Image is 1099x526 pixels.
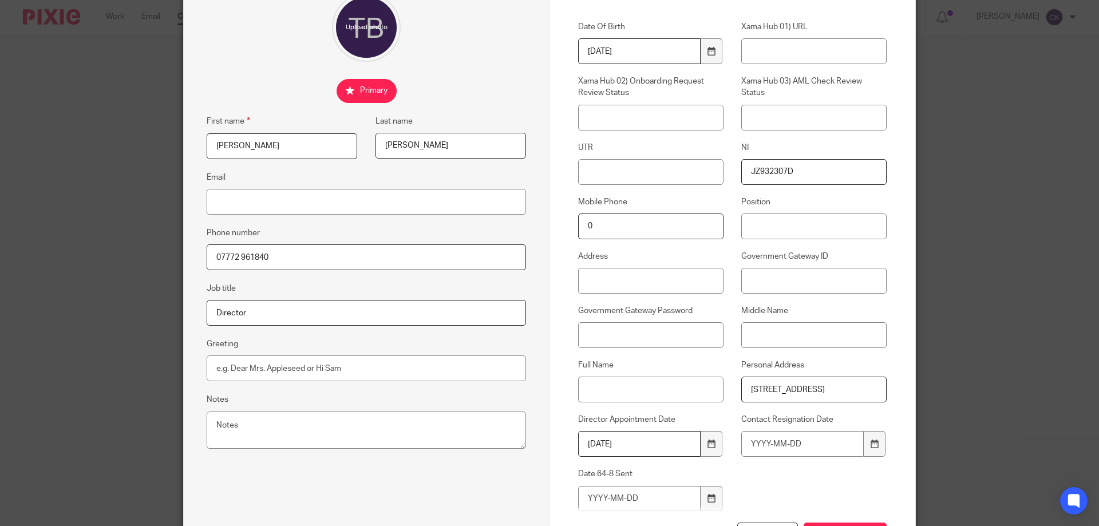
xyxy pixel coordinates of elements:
label: Notes [207,394,228,405]
label: Date 64-8 Sent [578,468,724,480]
label: Xama Hub 01) URL [741,21,887,33]
label: UTR [578,142,724,153]
label: Greeting [207,338,238,350]
label: NI [741,142,887,153]
label: Middle Name [741,305,887,317]
label: Government Gateway Password [578,305,724,317]
label: Date Of Birth [578,21,724,33]
label: Personal Address [741,359,887,371]
label: Position [741,196,887,208]
label: Address [578,251,724,262]
label: Email [207,172,226,183]
label: Contact Resignation Date [741,414,887,425]
label: Job title [207,283,236,294]
label: Government Gateway ID [741,251,887,262]
label: Full Name [578,359,724,371]
label: Xama Hub 03) AML Check Review Status [741,76,887,99]
label: Phone number [207,227,260,239]
input: e.g. Dear Mrs. Appleseed or Hi Sam [207,355,526,381]
input: YYYY-MM-DD [741,431,864,457]
input: YYYY-MM-DD [578,38,701,64]
label: Last name [375,116,413,127]
label: Director Appointment Date [578,414,724,425]
input: YYYY-MM-DD [578,486,701,512]
label: First name [207,114,250,128]
input: YYYY-MM-DD [578,431,701,457]
label: Mobile Phone [578,196,724,208]
label: Xama Hub 02) Onboarding Request Review Status [578,76,724,99]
